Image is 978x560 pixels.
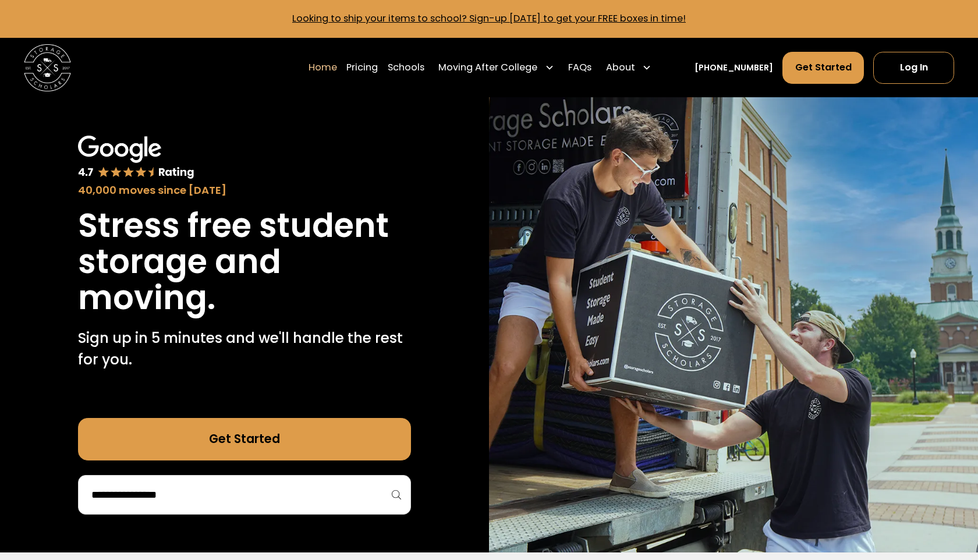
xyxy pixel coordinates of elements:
[434,51,559,84] div: Moving After College
[606,61,635,75] div: About
[438,61,537,75] div: Moving After College
[309,51,337,84] a: Home
[568,51,591,84] a: FAQs
[601,51,657,84] div: About
[78,182,411,199] div: 40,000 moves since [DATE]
[78,136,194,180] img: Google 4.7 star rating
[694,62,773,74] a: [PHONE_NUMBER]
[782,52,864,84] a: Get Started
[292,12,686,25] a: Looking to ship your items to school? Sign-up [DATE] to get your FREE boxes in time!
[78,328,411,371] p: Sign up in 5 minutes and we'll handle the rest for you.
[24,44,72,92] img: Storage Scholars main logo
[346,51,378,84] a: Pricing
[873,52,954,84] a: Log In
[78,208,411,316] h1: Stress free student storage and moving.
[489,97,978,552] img: Storage Scholars makes moving and storage easy.
[388,51,424,84] a: Schools
[78,418,411,460] a: Get Started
